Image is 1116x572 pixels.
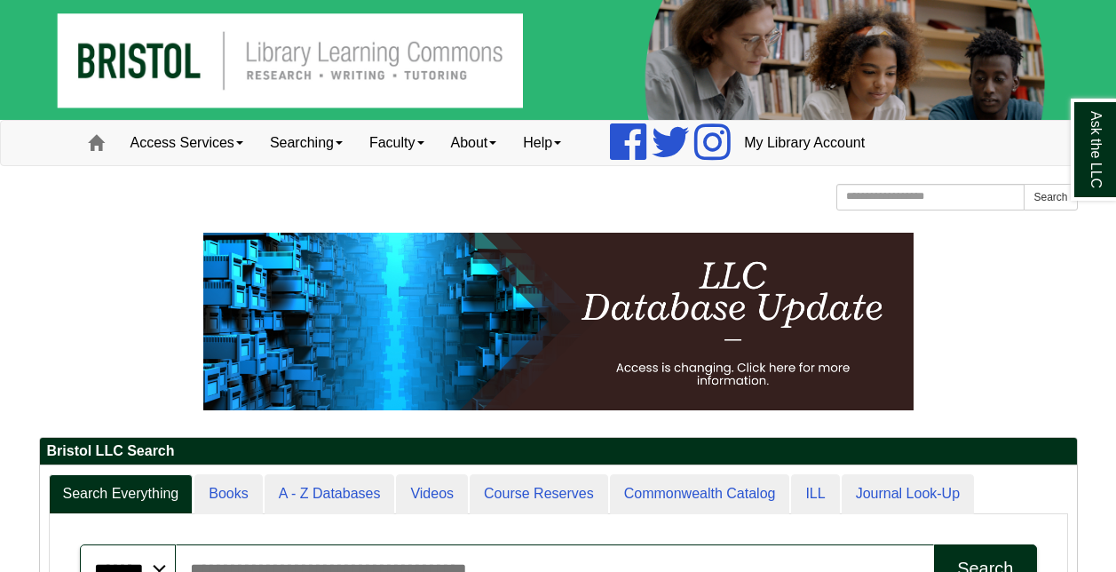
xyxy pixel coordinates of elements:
[40,438,1077,465] h2: Bristol LLC Search
[510,121,574,165] a: Help
[438,121,511,165] a: About
[731,121,878,165] a: My Library Account
[1024,184,1077,211] button: Search
[257,121,356,165] a: Searching
[203,233,914,410] img: HTML tutorial
[610,474,790,514] a: Commonwealth Catalog
[117,121,257,165] a: Access Services
[194,474,262,514] a: Books
[470,474,608,514] a: Course Reserves
[265,474,395,514] a: A - Z Databases
[396,474,468,514] a: Videos
[356,121,438,165] a: Faculty
[842,474,974,514] a: Journal Look-Up
[49,474,194,514] a: Search Everything
[791,474,839,514] a: ILL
